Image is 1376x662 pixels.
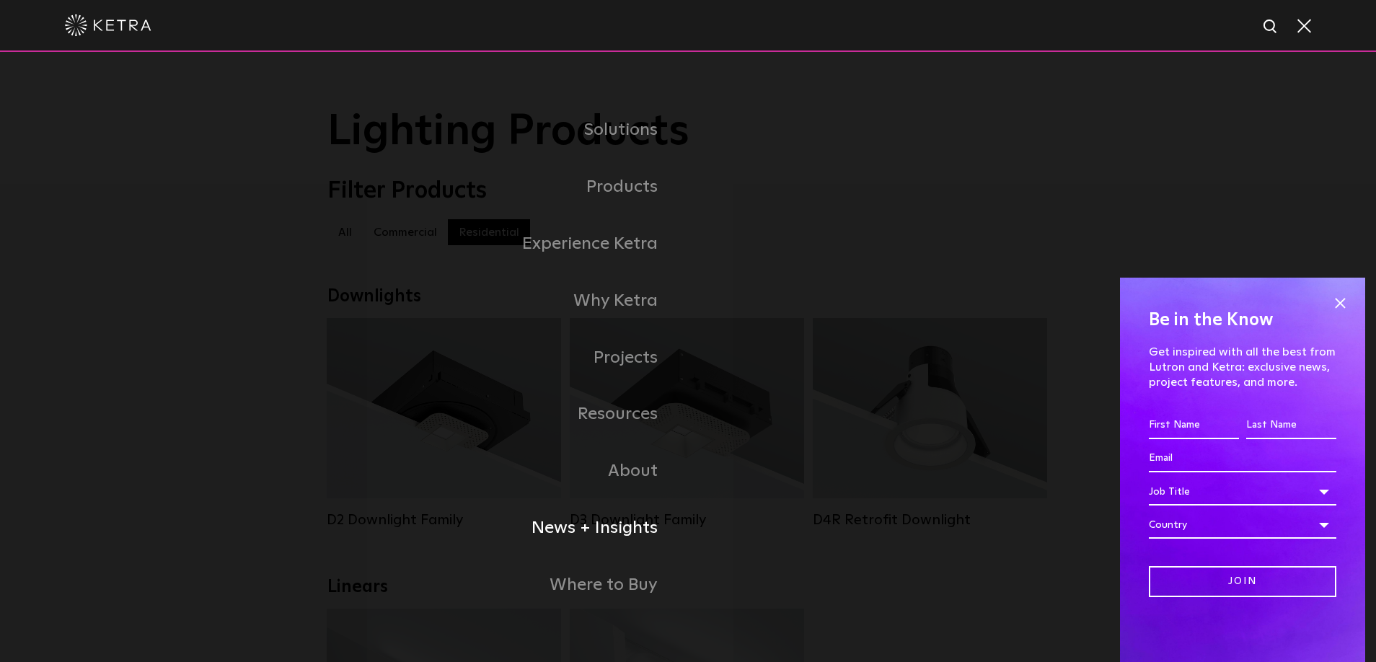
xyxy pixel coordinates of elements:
div: Country [1149,511,1336,539]
p: Get inspired with all the best from Lutron and Ketra: exclusive news, project features, and more. [1149,345,1336,389]
a: Resources [327,386,688,443]
input: Email [1149,445,1336,472]
img: search icon [1262,18,1280,36]
img: ketra-logo-2019-white [65,14,151,36]
div: Job Title [1149,478,1336,506]
a: Experience Ketra [327,216,688,273]
a: News + Insights [327,500,688,557]
input: Last Name [1246,412,1336,439]
input: Join [1149,566,1336,597]
a: Why Ketra [327,273,688,330]
a: Solutions [327,102,688,159]
a: Where to Buy [327,557,688,614]
a: Products [327,159,688,216]
input: First Name [1149,412,1239,439]
a: Projects [327,330,688,387]
a: About [327,443,688,500]
h4: Be in the Know [1149,306,1336,334]
div: Navigation Menu [327,102,1049,613]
